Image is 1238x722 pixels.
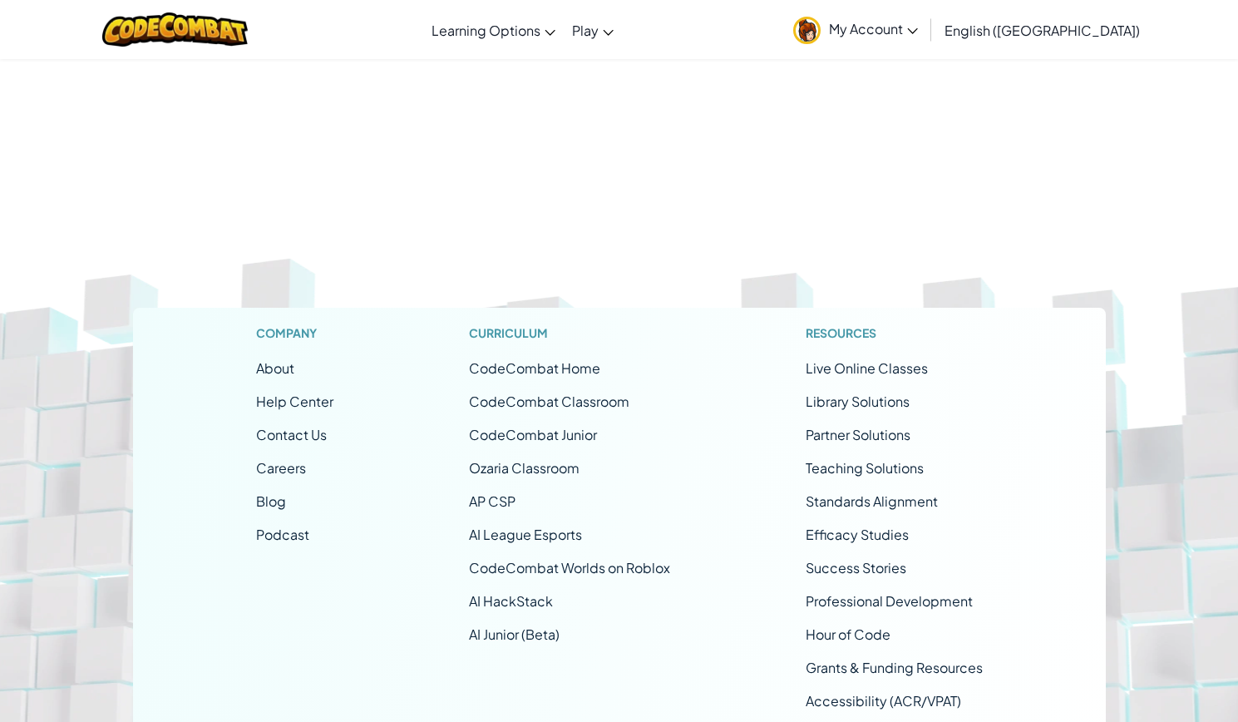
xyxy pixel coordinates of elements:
[806,592,973,610] a: Professional Development
[423,7,564,52] a: Learning Options
[469,324,670,342] h1: Curriculum
[469,559,670,576] a: CodeCombat Worlds on Roblox
[256,459,306,477] a: Careers
[469,526,582,543] a: AI League Esports
[806,324,983,342] h1: Resources
[806,359,928,377] a: Live Online Classes
[469,626,560,643] a: AI Junior (Beta)
[793,17,821,44] img: avatar
[806,626,890,643] a: Hour of Code
[469,459,580,477] a: Ozaria Classroom
[806,492,938,510] a: Standards Alignment
[806,692,961,710] a: Accessibility (ACR/VPAT)
[806,393,910,410] a: Library Solutions
[102,12,248,47] img: CodeCombat logo
[806,526,909,543] a: Efficacy Studies
[564,7,622,52] a: Play
[469,359,600,377] span: CodeCombat Home
[256,359,294,377] a: About
[806,659,983,676] a: Grants & Funding Resources
[806,459,924,477] a: Teaching Solutions
[256,526,309,543] a: Podcast
[469,592,553,610] a: AI HackStack
[256,324,333,342] h1: Company
[469,492,515,510] a: AP CSP
[806,426,910,443] a: Partner Solutions
[469,426,597,443] a: CodeCombat Junior
[936,7,1148,52] a: English ([GEOGRAPHIC_DATA])
[256,393,333,410] a: Help Center
[432,22,540,39] span: Learning Options
[256,492,286,510] a: Blog
[829,20,918,37] span: My Account
[785,3,926,56] a: My Account
[256,426,327,443] span: Contact Us
[806,559,906,576] a: Success Stories
[469,393,629,410] a: CodeCombat Classroom
[945,22,1140,39] span: English ([GEOGRAPHIC_DATA])
[572,22,599,39] span: Play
